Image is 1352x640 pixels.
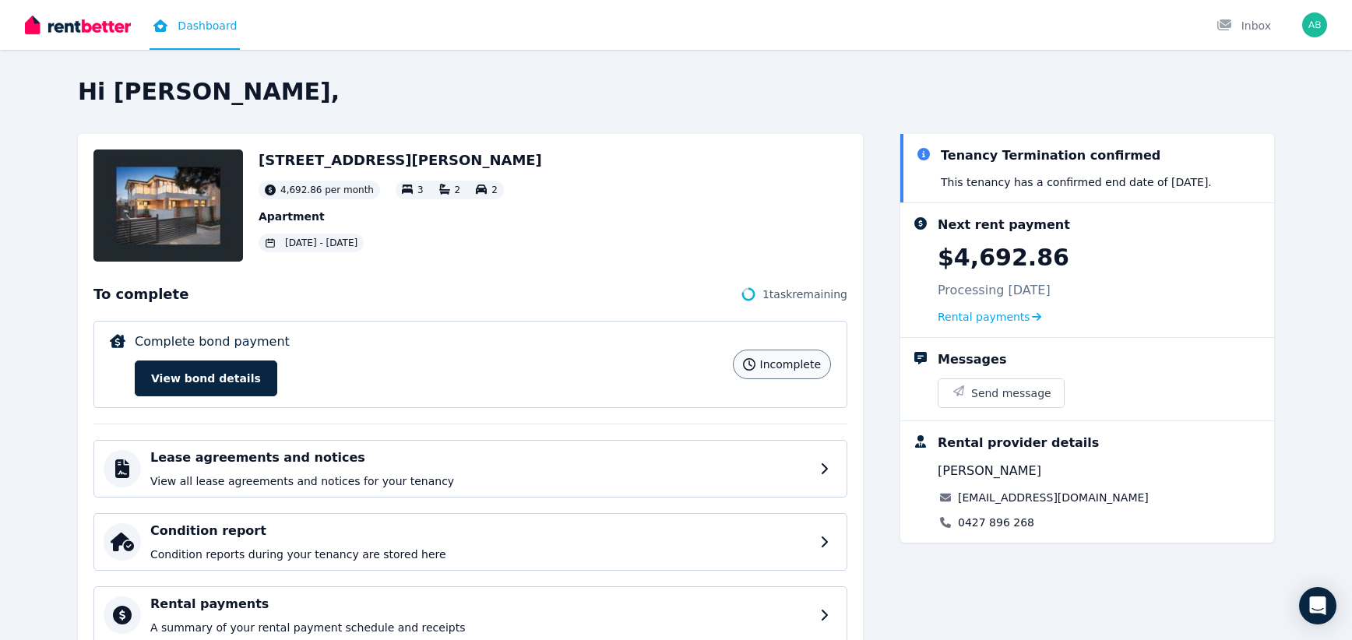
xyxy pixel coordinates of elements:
[259,149,542,171] h2: [STREET_ADDRESS][PERSON_NAME]
[760,357,821,372] span: incomplete
[958,490,1149,505] a: [EMAIL_ADDRESS][DOMAIN_NAME]
[280,184,374,196] span: 4,692.86 per month
[938,350,1006,369] div: Messages
[285,237,357,249] span: [DATE] - [DATE]
[938,379,1064,407] button: Send message
[135,360,277,396] button: View bond details
[135,332,290,351] p: Complete bond payment
[259,209,542,224] p: Apartment
[25,13,131,37] img: RentBetter
[938,309,1030,325] span: Rental payments
[938,216,1070,234] div: Next rent payment
[150,620,811,635] p: A summary of your rental payment schedule and receipts
[938,462,1041,480] span: [PERSON_NAME]
[455,185,461,195] span: 2
[971,385,1051,401] span: Send message
[93,149,243,262] img: Property Url
[938,281,1051,300] p: Processing [DATE]
[150,522,811,540] h4: Condition report
[938,309,1041,325] a: Rental payments
[958,515,1034,530] a: 0427 896 268
[762,287,847,302] span: 1 task remaining
[150,595,811,614] h4: Rental payments
[150,448,811,467] h4: Lease agreements and notices
[93,283,188,305] span: To complete
[1216,18,1271,33] div: Inbox
[938,434,1099,452] div: Rental provider details
[491,185,498,195] span: 2
[938,244,1069,272] p: $4,692.86
[150,473,811,489] p: View all lease agreements and notices for your tenancy
[941,174,1212,190] p: This tenancy has a confirmed end date of [DATE] .
[1302,12,1327,37] img: Andy Cronin
[1299,587,1336,624] div: Open Intercom Messenger
[941,146,1160,165] div: Tenancy Termination confirmed
[78,78,1274,106] h2: Hi [PERSON_NAME],
[150,547,811,562] p: Condition reports during your tenancy are stored here
[110,334,125,348] img: Complete bond payment
[417,185,424,195] span: 3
